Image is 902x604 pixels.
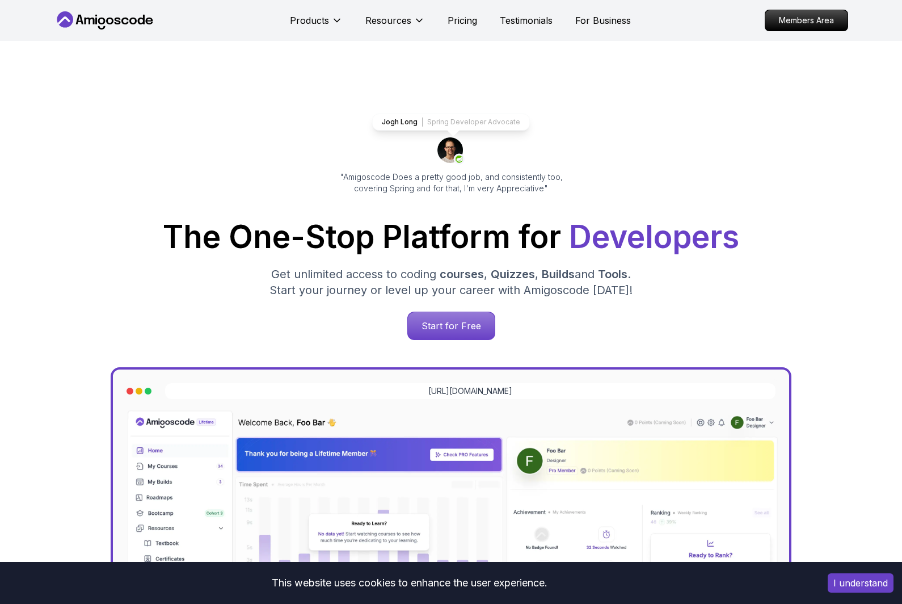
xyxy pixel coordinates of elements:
p: Spring Developer Advocate [427,118,520,127]
a: Testimonials [500,14,553,27]
p: Resources [365,14,411,27]
button: Products [290,14,343,36]
img: josh long [437,137,465,165]
span: Tools [598,267,627,281]
p: Start for Free [408,312,495,339]
p: "Amigoscode Does a pretty good job, and consistently too, covering Spring and for that, I'm very ... [324,171,578,194]
div: This website uses cookies to enhance the user experience. [9,571,811,595]
span: Builds [542,267,575,281]
span: Quizzes [491,267,535,281]
button: Accept cookies [828,573,893,593]
a: [URL][DOMAIN_NAME] [428,385,512,397]
h1: The One-Stop Platform for [63,221,839,253]
a: Pricing [448,14,477,27]
button: Resources [365,14,425,36]
p: Jogh Long [382,118,418,127]
span: Developers [569,218,739,255]
p: Get unlimited access to coding , , and . Start your journey or level up your career with Amigosco... [260,266,642,298]
a: Members Area [765,10,848,31]
a: Start for Free [407,312,495,340]
p: Products [290,14,329,27]
span: courses [440,267,484,281]
a: For Business [575,14,631,27]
